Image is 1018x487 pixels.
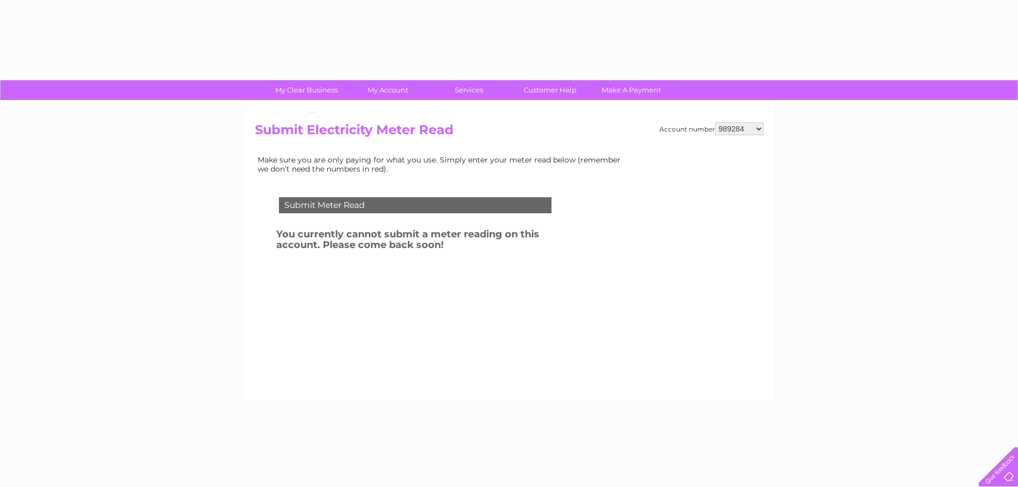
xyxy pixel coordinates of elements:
a: My Clear Business [262,80,351,100]
td: Make sure you are only paying for what you use. Simply enter your meter read below (remember we d... [255,153,629,175]
a: Make A Payment [587,80,675,100]
a: Customer Help [506,80,594,100]
a: My Account [344,80,432,100]
a: Services [425,80,513,100]
h3: You currently cannot submit a meter reading on this account. Please come back soon! [276,227,580,256]
h2: Submit Electricity Meter Read [255,122,764,143]
div: Submit Meter Read [279,197,551,213]
div: Account number [659,122,764,135]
